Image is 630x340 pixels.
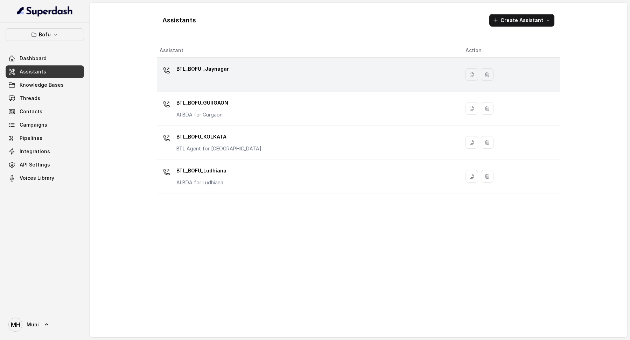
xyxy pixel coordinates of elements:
[20,135,42,142] span: Pipelines
[6,52,84,65] a: Dashboard
[162,15,196,26] h1: Assistants
[6,65,84,78] a: Assistants
[20,161,50,168] span: API Settings
[6,28,84,41] button: Bofu
[157,43,460,58] th: Assistant
[20,121,47,128] span: Campaigns
[6,105,84,118] a: Contacts
[20,82,64,88] span: Knowledge Bases
[6,79,84,91] a: Knowledge Bases
[6,132,84,144] a: Pipelines
[176,63,229,75] p: BTL_BOFU _Jaynagar
[489,14,554,27] button: Create Assistant
[176,165,226,176] p: BTL_BOFU_Ludhiana
[176,179,226,186] p: AI BDA for Ludhiana
[6,92,84,105] a: Threads
[6,119,84,131] a: Campaigns
[20,68,46,75] span: Assistants
[6,158,84,171] a: API Settings
[176,131,261,142] p: BTL_BOFU_KOLKATA
[176,97,228,108] p: BTL_BOFU_GURGAON
[6,172,84,184] a: Voices Library
[27,321,39,328] span: Muni
[6,145,84,158] a: Integrations
[20,148,50,155] span: Integrations
[20,95,40,102] span: Threads
[176,111,228,118] p: AI BDA for Gurgaon
[176,145,261,152] p: BTL Agent for [GEOGRAPHIC_DATA]
[17,6,73,17] img: light.svg
[20,108,42,115] span: Contacts
[6,315,84,334] a: Muni
[39,30,51,39] p: Bofu
[20,55,47,62] span: Dashboard
[460,43,560,58] th: Action
[11,321,20,328] text: MH
[20,175,54,182] span: Voices Library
